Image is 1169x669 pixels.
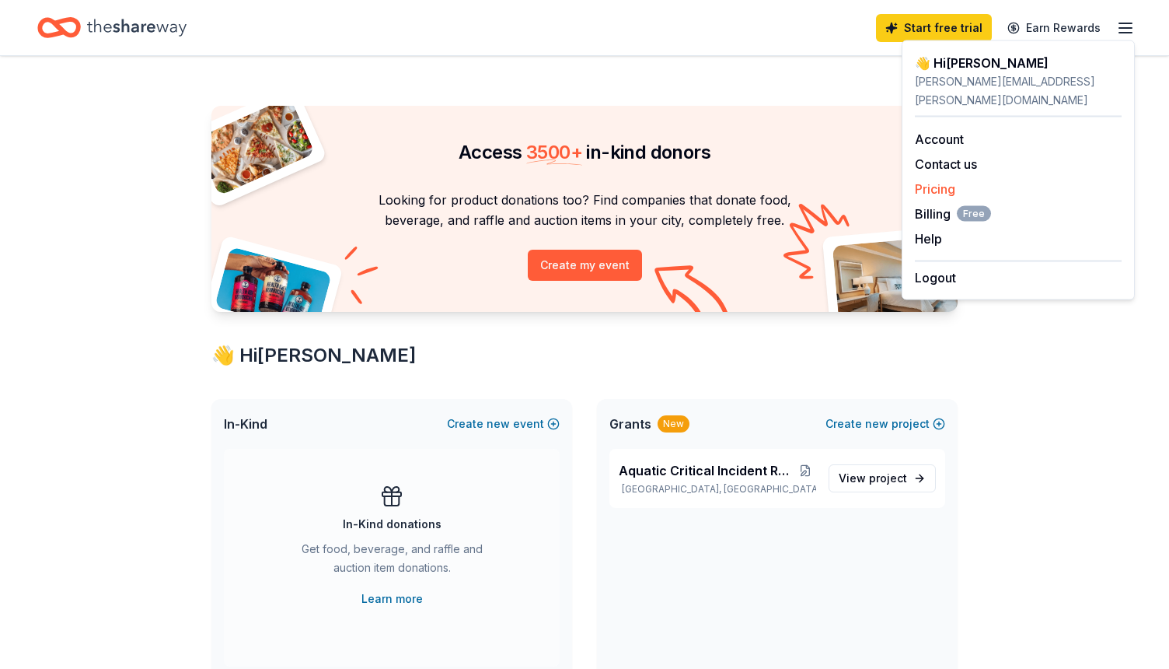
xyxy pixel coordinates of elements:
[829,464,936,492] a: View project
[447,415,560,433] button: Createnewevent
[487,415,510,433] span: new
[526,141,582,163] span: 3500 +
[865,415,888,433] span: new
[915,205,991,223] span: Billing
[915,131,964,147] a: Account
[619,461,794,480] span: Aquatic Critical Incident Response Team
[869,471,907,485] span: project
[37,9,187,46] a: Home
[998,14,1110,42] a: Earn Rewards
[957,206,991,222] span: Free
[825,415,945,433] button: Createnewproject
[658,415,689,433] div: New
[286,540,497,583] div: Get food, beverage, and raffle and auction item donations.
[876,14,992,42] a: Start free trial
[459,141,710,163] span: Access in-kind donors
[194,96,316,196] img: Pizza
[211,343,958,368] div: 👋 Hi [PERSON_NAME]
[224,415,267,433] span: In-Kind
[915,155,977,173] button: Contact us
[915,54,1122,72] div: 👋 Hi [PERSON_NAME]
[915,72,1122,110] div: [PERSON_NAME][EMAIL_ADDRESS][PERSON_NAME][DOMAIN_NAME]
[915,205,991,223] button: BillingFree
[619,483,816,496] p: [GEOGRAPHIC_DATA], [GEOGRAPHIC_DATA]
[839,469,907,488] span: View
[343,515,441,534] div: In-Kind donations
[361,590,423,608] a: Learn more
[915,229,942,248] button: Help
[609,415,651,433] span: Grants
[915,181,955,197] a: Pricing
[915,268,956,287] button: Logout
[528,250,642,281] button: Create my event
[230,190,939,231] p: Looking for product donations too? Find companies that donate food, beverage, and raffle and auct...
[654,265,732,324] img: Curvy arrow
